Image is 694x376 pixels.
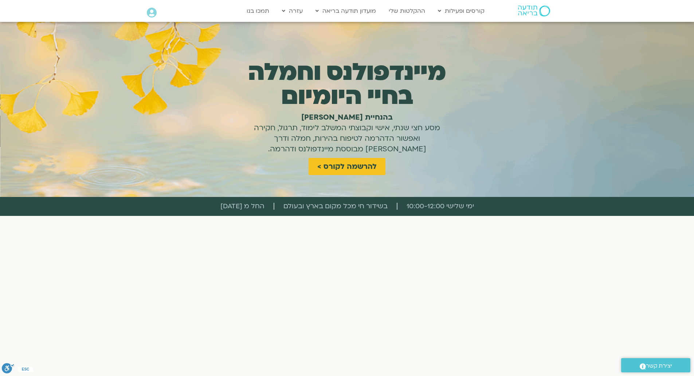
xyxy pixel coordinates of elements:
span: להרשמה לקורס > [317,162,377,171]
a: יצירת קשר [621,358,690,372]
a: להרשמה לקורס > [309,158,385,175]
a: קורסים ופעילות [434,4,488,18]
a: מועדון תודעה בריאה [312,4,380,18]
h1: מיינדפולנס וחמלה בחיי היומיום [238,60,456,108]
h1: מסע חצי שנתי, אישי וקבוצתי המשלב לימוד, תרגול, חקירה ואפשור הדהרמה לטיפוח בהירות, חמלה ודרך [PERS... [245,112,449,154]
a: ההקלטות שלי [385,4,429,18]
b: בהנחיית [PERSON_NAME] [301,112,393,122]
a: עזרה [278,4,306,18]
a: תמכו בנו [243,4,273,18]
span: יצירת קשר [646,361,672,371]
span: החל מ [DATE]​ [220,201,264,212]
img: תודעה בריאה [518,5,550,16]
span: בשידור חי מכל מקום בארץ ובעולם [283,201,388,212]
span: ימי שלישי 10:00-12:00 [407,201,474,212]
